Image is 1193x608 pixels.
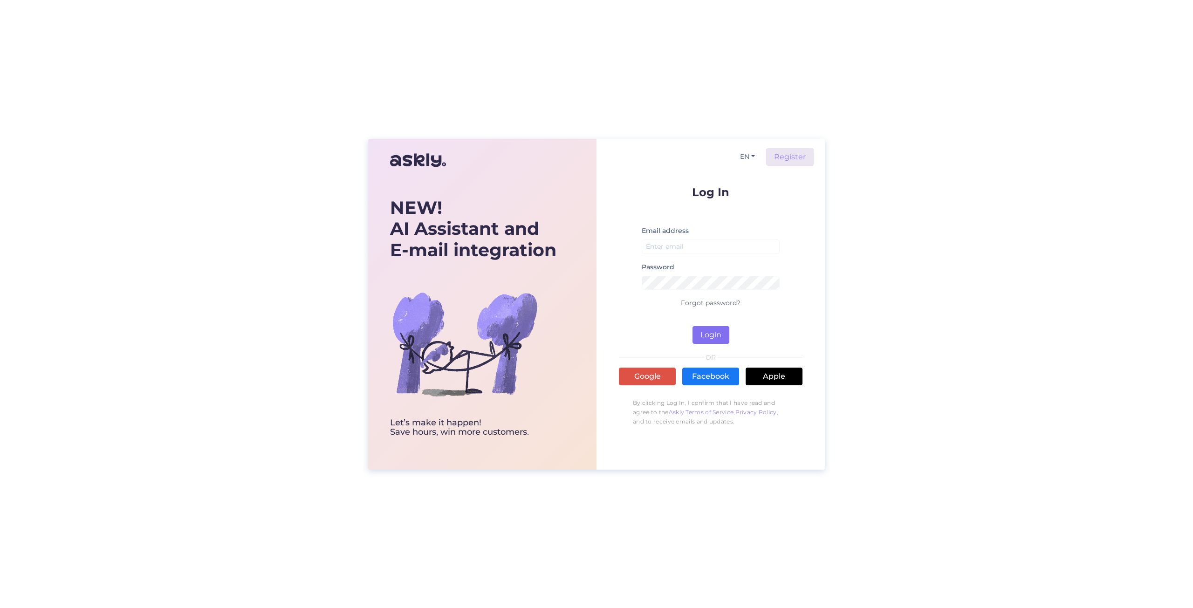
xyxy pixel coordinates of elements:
a: Register [766,148,814,166]
div: AI Assistant and E-mail integration [390,197,556,261]
input: Enter email [642,239,780,254]
button: EN [736,150,759,164]
a: Forgot password? [681,299,740,307]
span: OR [704,354,718,361]
p: By clicking Log In, I confirm that I have read and agree to the , , and to receive emails and upd... [619,394,802,431]
a: Askly Terms of Service [669,409,734,416]
label: Password [642,262,674,272]
a: Apple [746,368,802,385]
button: Login [692,326,729,344]
img: Askly [390,149,446,171]
a: Google [619,368,676,385]
a: Facebook [682,368,739,385]
img: bg-askly [390,269,539,418]
b: NEW! [390,197,442,219]
p: Log In [619,186,802,198]
a: Privacy Policy [735,409,777,416]
label: Email address [642,226,689,236]
div: Let’s make it happen! Save hours, win more customers. [390,418,556,437]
